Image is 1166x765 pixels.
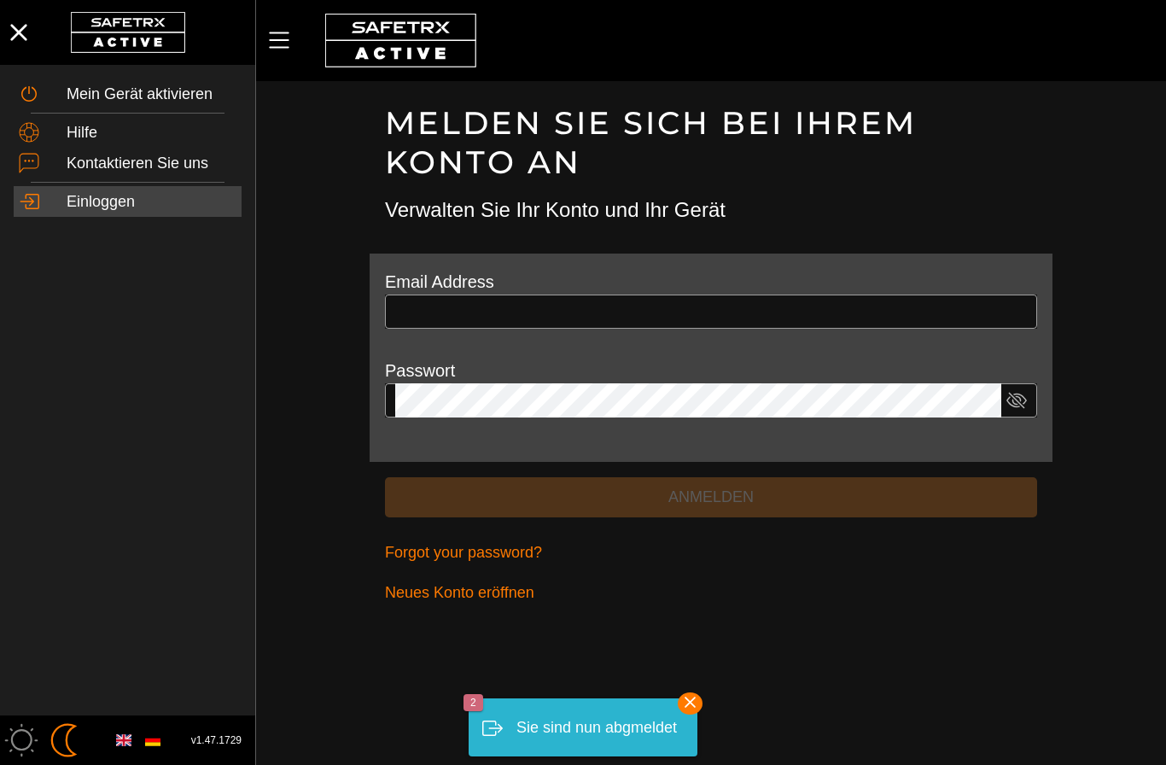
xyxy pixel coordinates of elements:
h1: Melden Sie sich bei Ihrem Konto an [385,103,1037,182]
button: German [138,726,167,755]
span: Forgot your password? [385,540,542,566]
span: Anmelden [399,484,1023,511]
img: ContactUs.svg [19,153,39,173]
img: Help.svg [19,122,39,143]
img: en.svg [116,733,131,748]
div: Einloggen [67,193,236,212]
button: English [109,726,138,755]
div: Hilfe [67,124,236,143]
label: Email Address [385,272,494,291]
div: Sie sind nun abgmeldet [516,711,677,745]
span: Neues Konto eröffnen [385,580,534,606]
div: Mein Gerät aktivieren [67,85,236,104]
img: ModeDark.svg [47,723,81,757]
button: Anmelden [385,477,1037,517]
div: 2 [463,694,483,711]
div: Kontaktieren Sie uns [67,155,236,173]
img: de.svg [145,733,160,748]
button: v1.47.1729 [181,727,252,755]
img: ModeLight.svg [4,723,38,757]
label: Passwort [385,361,455,380]
span: v1.47.1729 [191,732,242,750]
a: Forgot your password? [385,533,1037,573]
a: Neues Konto eröffnen [385,573,1037,613]
button: MenÜ [265,22,307,58]
h3: Verwalten Sie Ihr Konto und Ihr Gerät [385,196,1037,225]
